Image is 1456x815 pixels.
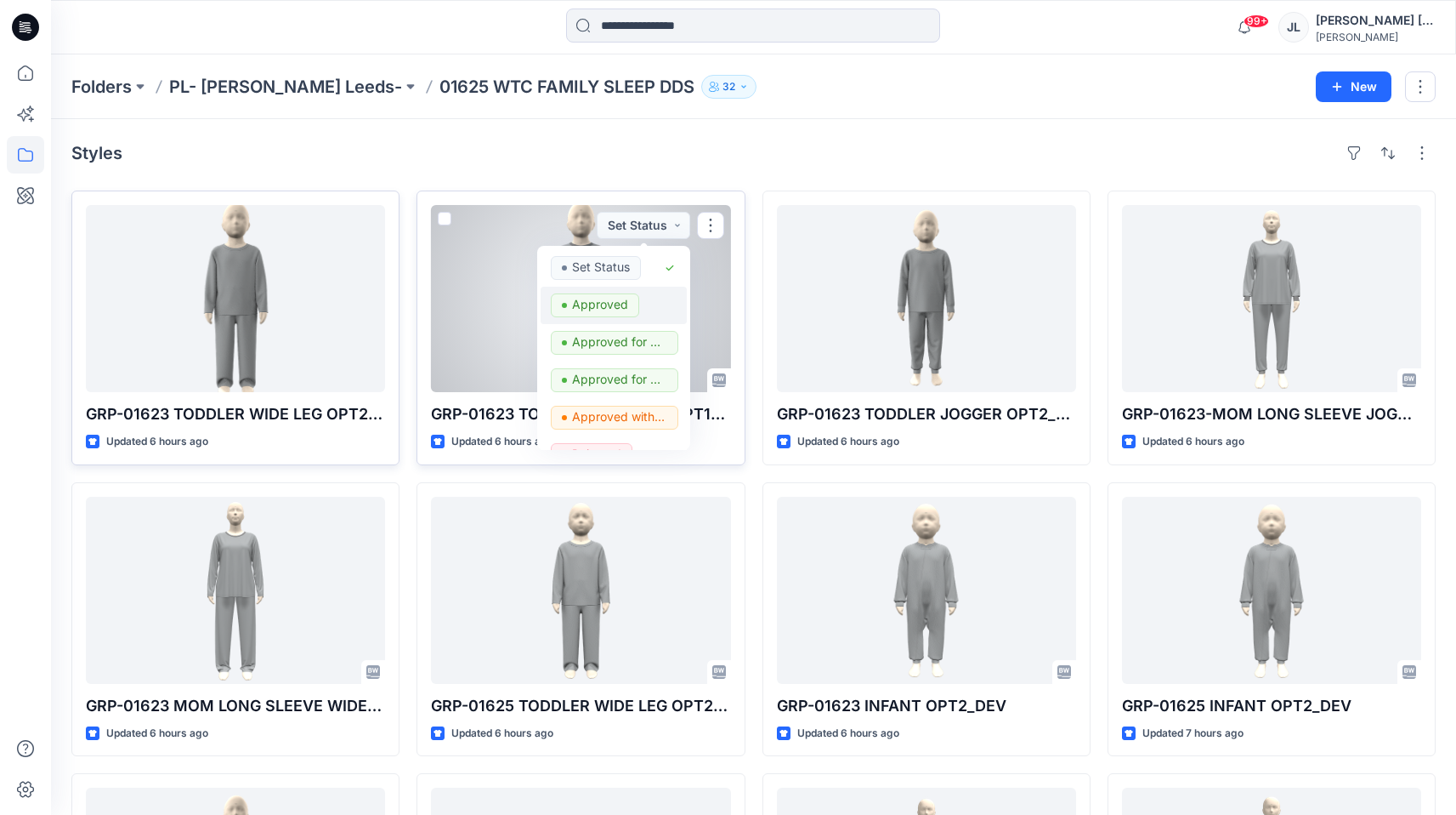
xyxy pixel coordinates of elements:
[777,694,1076,718] p: GRP-01623 INFANT OPT2_DEV
[439,75,694,99] p: 01625 WTC FAMILY SLEEP DDS
[701,75,756,99] button: 32
[71,75,132,99] a: Folders
[1244,14,1269,28] span: 99+
[1278,12,1309,43] div: JL
[86,402,385,426] p: GRP-01623 TODDLER WIDE LEG OPT2_DEVELOPMENT
[1316,71,1391,102] button: New
[106,725,208,743] p: Updated 6 hours ago
[1316,31,1435,43] div: [PERSON_NAME]
[431,402,730,426] p: GRP-01623 TODDLER WIDE LEG OPT1_DEVELOPMENT
[431,205,730,392] a: GRP-01623 TODDLER WIDE LEG OPT1_DEVELOPMENT
[777,205,1076,392] a: GRP-01623 TODDLER JOGGER OPT2_DEVELOPMENT
[572,443,621,465] p: Rejected
[1122,402,1421,426] p: GRP-01623-MOM LONG SLEEVE JOGGER_DEV_REV2
[572,331,667,353] p: Approved for Production
[722,77,735,96] p: 32
[777,497,1076,684] a: GRP-01623 INFANT OPT2_DEV
[1142,433,1244,451] p: Updated 6 hours ago
[169,75,402,99] a: PL- [PERSON_NAME] Leeds-
[86,205,385,392] a: GRP-01623 TODDLER WIDE LEG OPT2_DEVELOPMENT
[572,368,667,390] p: Approved for Presentation
[1142,725,1244,743] p: Updated 7 hours ago
[431,694,730,718] p: GRP-01625 TODDLER WIDE LEG OPT2_DEVELOPMENT
[797,433,899,451] p: Updated 6 hours ago
[71,143,122,163] h4: Styles
[797,725,899,743] p: Updated 6 hours ago
[572,294,628,316] p: Approved
[1316,10,1435,31] div: [PERSON_NAME] [PERSON_NAME]
[86,497,385,684] a: GRP-01623 MOM LONG SLEEVE WIDE LEG_DEV
[777,402,1076,426] p: GRP-01623 TODDLER JOGGER OPT2_DEVELOPMENT
[451,725,553,743] p: Updated 6 hours ago
[431,497,730,684] a: GRP-01625 TODDLER WIDE LEG OPT2_DEVELOPMENT
[1122,497,1421,684] a: GRP-01625 INFANT OPT2_DEV
[1122,694,1421,718] p: GRP-01625 INFANT OPT2_DEV
[572,406,667,428] p: Approved with corrections
[451,433,553,451] p: Updated 6 hours ago
[572,256,630,278] p: Set Status
[106,433,208,451] p: Updated 6 hours ago
[86,694,385,718] p: GRP-01623 MOM LONG SLEEVE WIDE LEG_DEV
[1122,205,1421,392] a: GRP-01623-MOM LONG SLEEVE JOGGER_DEV_REV2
